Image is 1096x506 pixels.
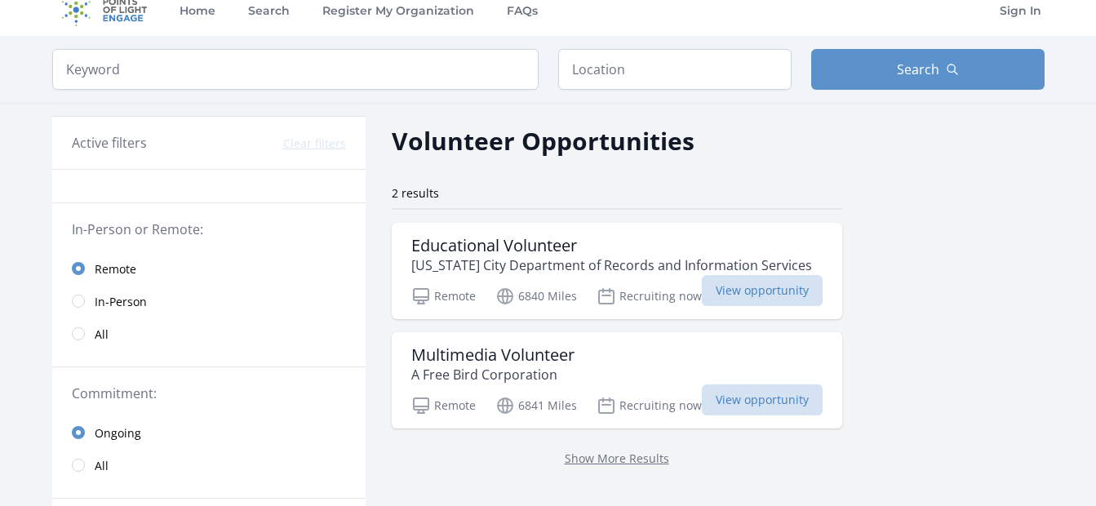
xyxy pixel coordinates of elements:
p: A Free Bird Corporation [411,365,575,384]
a: Multimedia Volunteer A Free Bird Corporation Remote 6841 Miles Recruiting now View opportunity [392,332,842,428]
a: Show More Results [565,451,669,466]
p: Recruiting now [597,396,702,415]
span: Remote [95,261,136,277]
h3: Active filters [72,133,147,153]
a: All [52,449,366,482]
span: Ongoing [95,425,141,442]
a: In-Person [52,285,366,317]
h2: Volunteer Opportunities [392,122,694,159]
h3: Educational Volunteer [411,236,812,255]
a: Ongoing [52,416,366,449]
input: Keyword [52,49,539,90]
span: View opportunity [702,275,823,306]
a: All [52,317,366,350]
span: View opportunity [702,384,823,415]
span: 2 results [392,185,439,201]
button: Clear filters [283,135,346,152]
span: All [95,458,109,474]
legend: In-Person or Remote: [72,220,346,239]
input: Location [558,49,792,90]
p: 6841 Miles [495,396,577,415]
p: 6840 Miles [495,286,577,306]
span: Search [897,60,939,79]
button: Search [811,49,1045,90]
p: [US_STATE] City Department of Records and Information Services [411,255,812,275]
a: Remote [52,252,366,285]
span: In-Person [95,294,147,310]
h3: Multimedia Volunteer [411,345,575,365]
a: Educational Volunteer [US_STATE] City Department of Records and Information Services Remote 6840 ... [392,223,842,319]
p: Recruiting now [597,286,702,306]
span: All [95,326,109,343]
p: Remote [411,396,476,415]
legend: Commitment: [72,384,346,403]
p: Remote [411,286,476,306]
